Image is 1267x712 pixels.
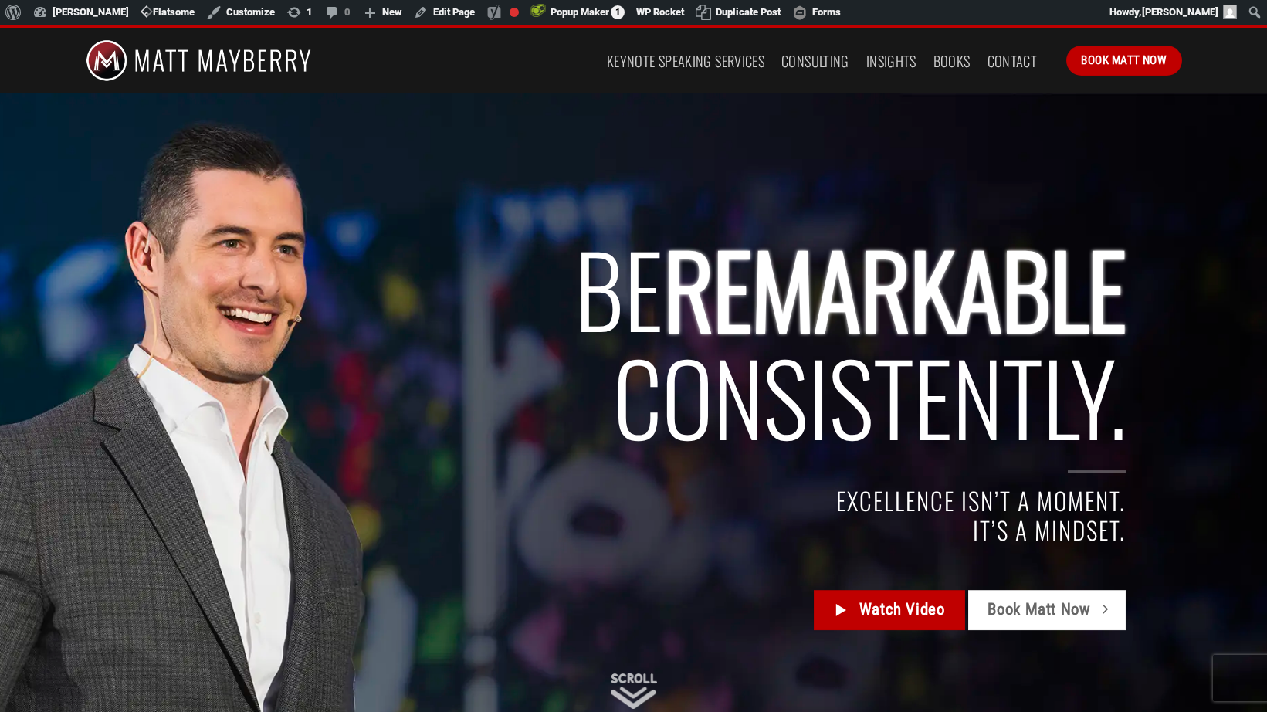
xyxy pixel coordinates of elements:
a: Contact [988,47,1038,75]
span: [PERSON_NAME] [1142,6,1218,18]
img: Matt Mayberry [86,28,312,93]
a: Book Matt Now [1066,46,1181,75]
span: REMARKABLE [663,215,1126,361]
a: Watch Video [814,591,964,631]
h4: EXCELLENCE ISN’T A MOMENT. [208,487,1126,516]
a: Insights [866,47,916,75]
span: Book Matt Now [1081,51,1167,70]
a: Consulting [781,47,849,75]
h2: BE [208,234,1126,451]
a: Keynote Speaking Services [607,47,764,75]
span: 1 [611,5,625,19]
a: Book Matt Now [968,591,1126,631]
span: Watch Video [859,598,945,623]
img: Scroll Down [611,673,657,709]
a: Books [933,47,971,75]
span: Consistently. [613,323,1126,469]
div: Focus keyphrase not set [510,8,519,17]
h4: IT’S A MINDSET. [208,516,1126,544]
span: Book Matt Now [988,598,1090,623]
